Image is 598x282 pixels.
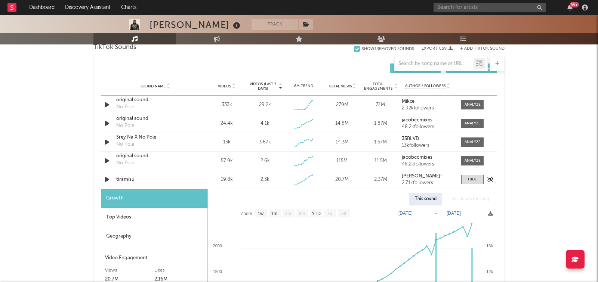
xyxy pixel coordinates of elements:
[434,211,438,216] text: →
[116,134,194,141] a: Srey Na X No Pole
[402,143,454,148] div: 13k followers
[402,174,454,179] a: [PERSON_NAME]!
[209,101,244,109] div: 333k
[402,118,454,123] a: jacobccmixes
[325,120,360,127] div: 14.8M
[271,211,278,216] text: 1m
[453,47,505,51] button: + Add TikTok Sound
[434,3,546,12] input: Search for artists
[402,174,442,179] strong: [PERSON_NAME]!
[325,139,360,146] div: 14.3M
[402,124,454,130] div: 48.2k followers
[261,120,269,127] div: 4.1k
[209,157,244,165] div: 57.9k
[325,176,360,183] div: 20.7M
[149,19,242,31] div: [PERSON_NAME]
[116,103,134,111] div: No Pole
[252,19,298,30] button: Track
[405,84,446,89] span: Author / Followers
[395,61,474,67] input: Search by song name or URL
[460,47,505,51] button: + Add TikTok Sound
[101,208,207,227] div: Top Videos
[447,211,461,216] text: [DATE]
[93,43,136,52] span: TikTok Sounds
[116,176,194,183] a: tiramisu
[105,254,204,263] div: Video Engagement
[261,157,270,165] div: 2.6k
[116,96,194,104] a: original sound
[328,84,352,89] span: Total Views
[363,101,398,109] div: 31M
[101,189,207,208] div: Growth
[154,266,204,275] div: Likes
[402,155,454,160] a: jacobccmixes
[363,120,398,127] div: 1.87M
[285,211,292,216] text: 3m
[363,176,398,183] div: 2.37M
[327,211,332,216] text: 1y
[105,266,154,275] div: Views
[258,211,264,216] text: 1w
[398,211,413,216] text: [DATE]
[141,84,166,89] span: Sound Name
[299,211,305,216] text: 6m
[402,118,432,123] strong: jacobccmixes
[341,211,346,216] text: All
[218,84,231,89] span: Videos
[209,120,244,127] div: 24.4k
[259,101,271,109] div: 29.2k
[363,139,398,146] div: 1.57M
[402,136,454,142] a: 33BLVD
[402,155,432,160] strong: jacobccmixes
[259,139,271,146] div: 3.67k
[248,82,278,91] span: Videos (last 7 days)
[101,227,207,246] div: Geography
[209,139,244,146] div: 13k
[402,99,414,104] strong: Mikœ
[402,106,454,111] div: 2.92k followers
[362,47,414,52] div: Show 3 Removed Sounds
[213,269,222,274] text: 1500
[241,211,252,216] text: Zoom
[402,162,454,167] div: 48.2k followers
[116,159,134,167] div: No Pole
[116,122,134,130] div: No Pole
[209,176,244,183] div: 19.8k
[402,180,454,186] div: 2.71k followers
[116,115,194,123] a: original sound
[570,2,579,7] div: 99 +
[261,176,269,183] div: 2.3k
[486,244,493,248] text: 16k
[116,141,134,148] div: No Pole
[446,193,495,205] div: All sounds for song
[402,136,419,141] strong: 33BLVD
[409,193,442,205] div: This sound
[116,152,194,160] a: original sound
[325,101,360,109] div: 279M
[213,244,222,248] text: 2000
[286,83,321,89] div: 6M Trend
[325,157,360,165] div: 115M
[363,82,394,91] span: Total Engagements
[422,46,453,51] button: Export CSV
[402,99,454,104] a: Mikœ
[486,269,493,274] text: 12k
[312,211,321,216] text: YTD
[363,157,398,165] div: 11.5M
[567,4,573,10] button: 99+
